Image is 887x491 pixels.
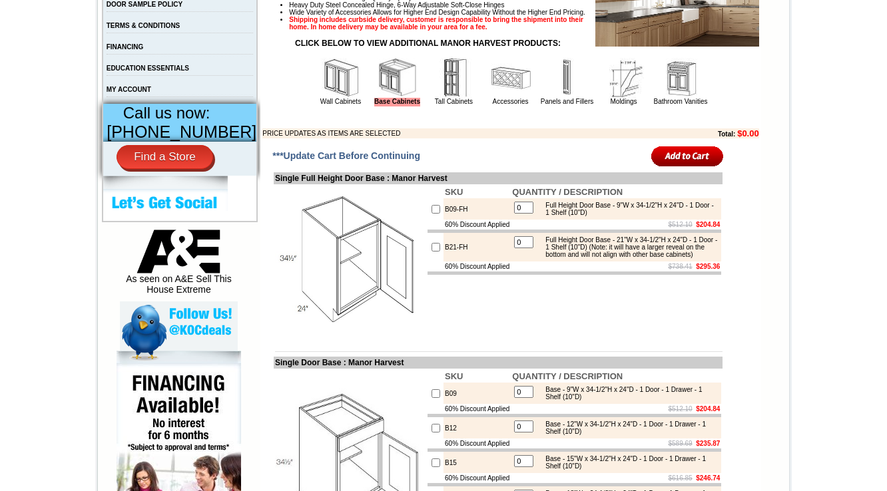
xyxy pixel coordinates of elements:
td: 60% Discount Applied [443,220,511,230]
strong: CLICK BELOW TO VIEW ADDITIONAL MANOR HARVEST PRODUCTS: [295,39,561,48]
span: Heavy Duty Steel Concealed Hinge, 6-Way Adjustable Soft-Close Hinges [289,1,504,9]
div: Full Height Door Base - 21"W x 34-1/2"H x 24"D - 1 Door - 1 Shelf (10"D) (Note: it will have a la... [539,236,718,258]
span: ***Update Cart Before Continuing [272,150,420,161]
a: Panels and Fillers [541,98,593,105]
a: Bathroom Vanities [654,98,708,105]
td: B09-FH [443,198,511,220]
img: pdf.png [2,3,13,14]
a: DOOR SAMPLE POLICY [107,1,182,8]
td: Baycreek Gray [156,61,190,74]
a: Find a Store [117,145,213,169]
img: Bathroom Vanities [661,58,701,98]
b: QUANTITY / DESCRIPTION [512,187,623,197]
a: Moldings [610,98,637,105]
td: Single Full Height Door Base : Manor Harvest [274,172,723,184]
a: TERMS & CONDITIONS [107,22,180,29]
td: Bellmonte Maple [192,61,226,74]
b: $295.36 [696,263,720,270]
img: Base Cabinets [378,58,418,98]
a: Wall Cabinets [320,98,361,105]
img: Single Full Height Door Base [275,186,425,335]
td: 60% Discount Applied [443,261,511,271]
td: 60% Discount Applied [443,404,511,414]
td: PRICE UPDATES AS ITEMS ARE SELECTED [262,128,645,138]
img: spacer.gif [113,37,115,38]
img: Wall Cabinets [321,58,361,98]
b: Price Sheet View in PDF Format [15,5,108,13]
b: SKU [445,371,463,381]
span: Wide Variety of Accessories Allows for Higher End Design Capability Without the Higher End Pricing. [289,9,585,16]
td: [PERSON_NAME] Blue Shaker [228,61,269,75]
div: As seen on A&E Sell This House Extreme [120,230,238,301]
s: $616.85 [669,474,693,482]
b: Total: [718,130,735,138]
b: SKU [445,187,463,197]
a: EDUCATION ESSENTIALS [107,65,189,72]
div: Full Height Door Base - 9"W x 34-1/2"H x 24"D - 1 Door - 1 Shelf (10"D) [539,202,718,216]
input: Add to Cart [651,145,724,167]
img: spacer.gif [154,37,156,38]
div: Base - 9"W x 34-1/2"H x 24"D - 1 Door - 1 Drawer - 1 Shelf (10"D) [539,386,718,401]
div: Base - 12"W x 34-1/2"H x 24"D - 1 Door - 1 Drawer - 1 Shelf (10"D) [539,420,718,435]
img: spacer.gif [190,37,192,38]
b: $204.84 [696,405,720,412]
s: $589.69 [669,440,693,447]
img: Moldings [604,58,644,98]
img: spacer.gif [34,37,36,38]
b: QUANTITY / DESCRIPTION [512,371,623,381]
a: Price Sheet View in PDF Format [15,2,108,13]
td: 60% Discount Applied [443,473,511,483]
td: B15 [443,452,511,473]
div: Base - 15"W x 34-1/2"H x 24"D - 1 Door - 1 Drawer - 1 Shelf (10"D) [539,455,718,470]
td: [PERSON_NAME] White Shaker [115,61,155,75]
img: Tall Cabinets [434,58,474,98]
img: spacer.gif [226,37,228,38]
a: Base Cabinets [374,98,420,106]
a: Accessories [493,98,529,105]
s: $738.41 [669,263,693,270]
td: Alabaster Shaker [36,61,70,74]
td: 60% Discount Applied [443,438,511,448]
s: $512.10 [669,221,693,228]
s: $512.10 [669,405,693,412]
b: $0.00 [737,128,759,138]
b: $204.84 [696,221,720,228]
a: MY ACCOUNT [107,86,151,93]
a: FINANCING [107,43,144,51]
span: [PHONE_NUMBER] [107,122,256,141]
strong: Shipping includes curbside delivery, customer is responsible to bring the shipment into their hom... [289,16,583,31]
img: Accessories [491,58,531,98]
td: [PERSON_NAME] Yellow Walnut [72,61,113,75]
span: Call us now: [123,104,210,122]
a: Tall Cabinets [435,98,473,105]
b: $246.74 [696,474,720,482]
b: $235.87 [696,440,720,447]
td: B21-FH [443,233,511,261]
img: spacer.gif [70,37,72,38]
img: Panels and Fillers [547,58,587,98]
td: B12 [443,417,511,438]
td: Single Door Base : Manor Harvest [274,357,723,369]
td: B09 [443,383,511,404]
